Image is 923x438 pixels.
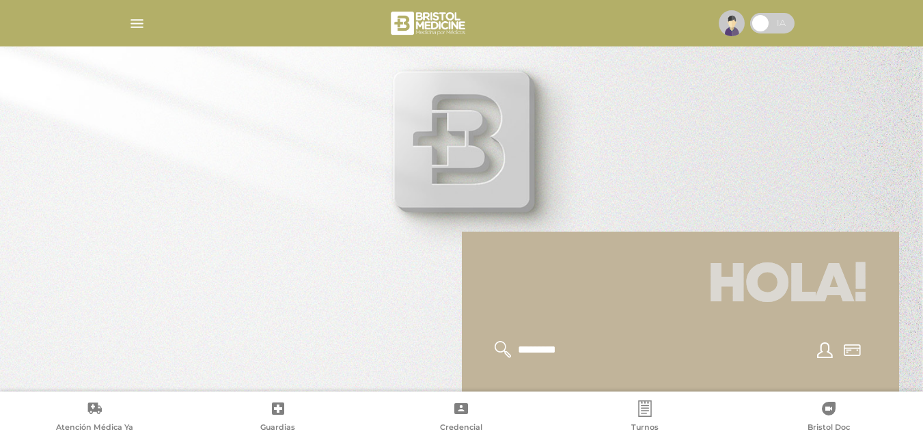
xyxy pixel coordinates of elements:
[808,422,850,435] span: Bristol Doc
[128,15,146,32] img: Cober_menu-lines-white.svg
[719,10,745,36] img: profile-placeholder.svg
[478,248,883,325] h1: Hola!
[3,400,187,435] a: Atención Médica Ya
[553,400,737,435] a: Turnos
[56,422,133,435] span: Atención Médica Ya
[260,422,295,435] span: Guardias
[631,422,659,435] span: Turnos
[440,422,482,435] span: Credencial
[389,7,470,40] img: bristol-medicine-blanco.png
[370,400,553,435] a: Credencial
[187,400,370,435] a: Guardias
[736,400,920,435] a: Bristol Doc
